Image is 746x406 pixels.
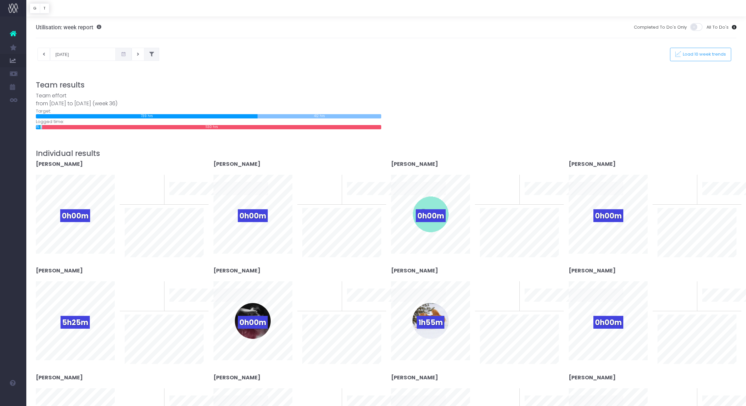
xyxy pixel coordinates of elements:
[30,3,49,13] div: Vertical button group
[125,186,152,192] span: To last week
[30,3,40,13] button: G
[258,114,381,118] div: 412 hrs
[391,374,438,381] strong: [PERSON_NAME]
[326,175,337,186] span: 0%
[525,197,554,203] span: 10 week trend
[658,292,684,299] span: To last week
[504,388,514,399] span: 0%
[417,316,444,329] span: 1h55m
[525,304,554,310] span: 10 week trend
[36,267,83,274] strong: [PERSON_NAME]
[569,267,616,274] strong: [PERSON_NAME]
[569,160,616,168] strong: [PERSON_NAME]
[569,374,616,381] strong: [PERSON_NAME]
[36,125,40,129] div: 15 hrs
[347,304,377,310] span: 10 week trend
[670,48,731,61] button: Load 10 week trends
[169,304,199,310] span: 10 week trend
[31,92,386,129] div: Target: Logged time:
[707,24,729,31] span: All To Do's
[36,374,83,381] strong: [PERSON_NAME]
[480,186,507,192] span: To last week
[238,209,268,222] span: 0h00m
[36,92,381,108] div: Team effort from [DATE] to [DATE] (week 36)
[40,3,49,13] button: T
[36,149,737,158] h3: Individual results
[238,316,268,329] span: 0h00m
[326,281,337,292] span: 0%
[42,125,381,129] div: 1130 hrs
[681,175,692,186] span: 0%
[36,114,258,118] div: 739 hrs
[213,160,261,168] strong: [PERSON_NAME]
[416,209,446,222] span: 0h00m
[148,175,159,186] span: 0%
[593,316,623,329] span: 0h00m
[658,186,684,192] span: To last week
[504,175,514,186] span: 0%
[302,399,329,406] span: To last week
[213,267,261,274] strong: [PERSON_NAME]
[148,388,159,399] span: 0%
[702,304,732,310] span: 10 week trend
[169,197,199,203] span: 10 week trend
[40,125,42,129] div: 6 hrs
[302,186,329,192] span: To last week
[60,209,90,222] span: 0h00m
[347,197,377,203] span: 10 week trend
[125,399,152,406] span: To last week
[480,292,507,299] span: To last week
[61,316,90,329] span: 5h25m
[634,24,687,31] span: Completed To Do's Only
[302,292,329,299] span: To last week
[391,267,438,274] strong: [PERSON_NAME]
[36,24,101,31] h3: Utilisation: week report
[36,81,737,89] h3: Team results
[702,197,732,203] span: 10 week trend
[391,160,438,168] strong: [PERSON_NAME]
[681,281,692,292] span: 0%
[213,374,261,381] strong: [PERSON_NAME]
[504,281,514,292] span: 0%
[326,388,337,399] span: 0%
[681,388,692,399] span: 0%
[125,292,152,299] span: To last week
[480,399,507,406] span: To last week
[8,393,18,403] img: images/default_profile_image.png
[36,160,83,168] strong: [PERSON_NAME]
[148,281,159,292] span: 0%
[681,52,726,57] span: Load 10 week trends
[658,399,684,406] span: To last week
[593,209,623,222] span: 0h00m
